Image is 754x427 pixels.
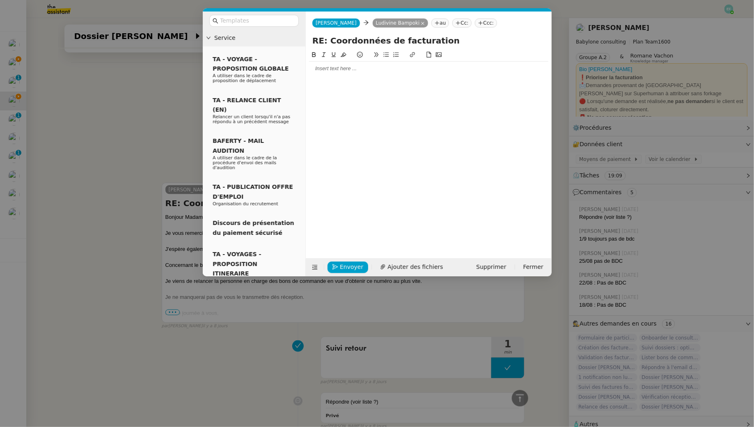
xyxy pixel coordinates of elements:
[213,97,281,113] span: TA - RELANCE CLIENT (EN)
[518,262,548,273] button: Fermer
[213,155,277,170] span: A utiliser dans le cadre de la procédure d'envoi des mails d'audition
[476,262,506,272] span: Supprimer
[452,18,472,28] nz-tag: Cc:
[375,262,448,273] button: Ajouter des fichiers
[213,184,293,200] span: TA - PUBLICATION OFFRE D'EMPLOI
[475,18,497,28] nz-tag: Ccc:
[213,73,276,83] span: A utiliser dans le cadre de proposition de déplacement
[328,262,368,273] button: Envoyer
[387,262,443,272] span: Ajouter des fichiers
[523,262,543,272] span: Fermer
[372,18,428,28] nz-tag: Ludivine Bampoki
[431,18,449,28] nz-tag: au
[213,220,294,236] span: Discours de présentation du paiement sécurisé
[316,20,357,26] span: [PERSON_NAME]
[213,56,289,72] span: TA - VOYAGE - PROPOSITION GLOBALE
[340,262,363,272] span: Envoyer
[213,138,264,154] span: BAFERTY - MAIL AUDITION
[213,201,278,207] span: Organisation du recrutement
[312,34,545,47] input: Subject
[214,33,302,43] span: Service
[203,30,305,46] div: Service
[471,262,511,273] button: Supprimer
[213,114,290,124] span: Relancer un client lorsqu'il n'a pas répondu à un précédent message
[220,16,294,25] input: Templates
[213,251,261,277] span: TA - VOYAGES - PROPOSITION ITINERAIRE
